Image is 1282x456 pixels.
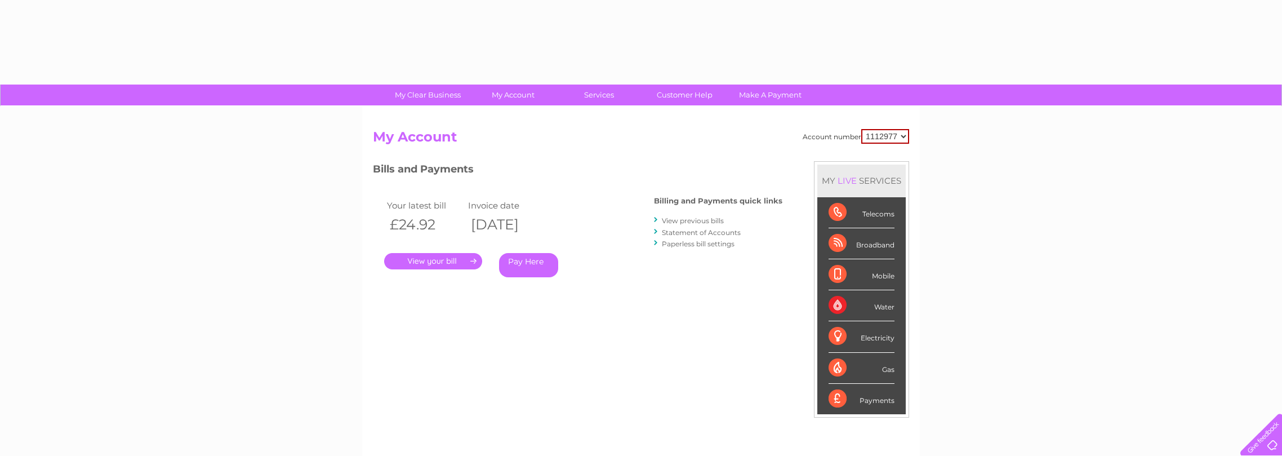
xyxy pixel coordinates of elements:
td: Invoice date [465,198,546,213]
td: Your latest bill [384,198,465,213]
div: Telecoms [829,197,894,228]
a: Make A Payment [724,85,817,105]
div: Gas [829,353,894,384]
a: View previous bills [662,216,724,225]
a: Paperless bill settings [662,240,735,248]
a: My Account [467,85,560,105]
a: My Clear Business [381,85,474,105]
a: Services [553,85,646,105]
h2: My Account [373,129,909,150]
div: MY SERVICES [817,165,906,197]
div: Water [829,290,894,321]
div: Payments [829,384,894,414]
th: £24.92 [384,213,465,236]
div: Mobile [829,259,894,290]
div: Account number [803,129,909,144]
div: Broadband [829,228,894,259]
a: . [384,253,482,269]
div: Electricity [829,321,894,352]
a: Pay Here [499,253,558,277]
h4: Billing and Payments quick links [654,197,782,205]
div: LIVE [835,175,859,186]
a: Statement of Accounts [662,228,741,237]
h3: Bills and Payments [373,161,782,181]
a: Customer Help [638,85,731,105]
th: [DATE] [465,213,546,236]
